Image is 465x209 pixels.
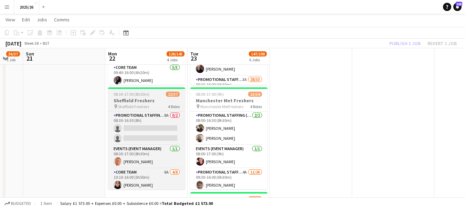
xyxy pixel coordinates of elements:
[196,196,224,201] span: 08:00-17:00 (9h)
[25,54,34,62] span: 21
[107,54,117,62] span: 22
[108,87,185,189] app-job-card: 08:30-17:00 (8h30m)22/37Sheffield Freshers Sheffield Freshers4 RolesPromotional Staffing (Team Le...
[190,97,267,104] h3: Manchester Met Freshers
[118,104,149,109] span: Sheffield Freshers
[3,15,18,24] a: View
[108,51,117,57] span: Mon
[166,92,180,97] span: 22/37
[108,112,185,145] app-card-role: Promotional Staffing (Team Leader)8A0/208:30-16:30 (8h)
[6,51,20,56] span: 36/37
[249,51,267,56] span: 147/198
[7,57,20,62] div: 1 Job
[108,97,185,104] h3: Sheffield Freshers
[23,41,40,46] span: Week 38
[190,112,267,145] app-card-role: Promotional Staffing (Team Leader)2/208:00-16:30 (8h30m)[PERSON_NAME][PERSON_NAME]
[19,15,33,24] a: Edit
[43,41,50,46] div: BST
[54,17,70,23] span: Comms
[60,201,213,206] div: Salary £1 573.00 + Expenses £0.00 + Subsistence £0.00 =
[167,57,184,62] div: 4 Jobs
[37,17,47,23] span: Jobs
[189,54,198,62] span: 23
[190,51,198,57] span: Tue
[51,15,72,24] a: Comms
[3,200,32,207] button: Budgeted
[22,17,30,23] span: Edit
[6,17,15,23] span: View
[168,104,180,109] span: 4 Roles
[190,145,267,168] app-card-role: Events (Event Manager)1/108:00-17:00 (9h)[PERSON_NAME]
[34,15,50,24] a: Jobs
[162,201,213,206] span: Total Budgeted £1 573.00
[114,92,149,97] span: 08:30-17:00 (8h30m)
[248,196,262,201] span: 25/26
[190,87,267,189] app-job-card: 08:00-17:00 (9h)15/34Manchester Met Freshers Manchester MetFreshers4 RolesPromotional Staffing (T...
[26,51,34,57] span: Sun
[14,0,39,14] button: 2025/26
[250,104,262,109] span: 4 Roles
[108,145,185,168] app-card-role: Events (Event Manager)1/108:30-17:00 (8h30m)[PERSON_NAME]
[6,40,21,47] div: [DATE]
[11,201,31,206] span: Budgeted
[38,201,54,206] span: 1 item
[167,51,184,56] span: 126/145
[196,92,224,97] span: 08:00-17:00 (9h)
[456,2,462,6] span: 165
[249,57,266,62] div: 6 Jobs
[248,92,262,97] span: 15/34
[200,104,243,109] span: Manchester MetFreshers
[453,3,462,11] a: 165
